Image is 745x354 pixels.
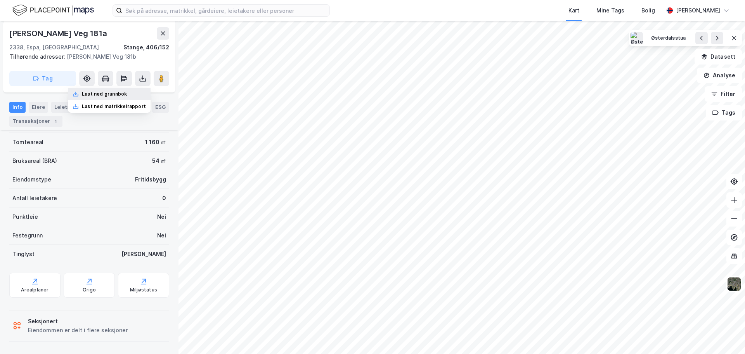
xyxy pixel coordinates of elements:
[52,117,59,125] div: 1
[157,212,166,221] div: Nei
[152,102,169,113] div: ESG
[130,287,157,293] div: Miljøstatus
[697,68,742,83] button: Analyse
[9,52,163,61] div: [PERSON_NAME] Veg 181b
[651,35,686,42] div: Østerdalsstua
[82,91,127,97] div: Last ned grunnbok
[12,212,38,221] div: Punktleie
[28,326,128,335] div: Eiendommen er delt i flere seksjoner
[9,27,109,40] div: [PERSON_NAME] Veg 181a
[12,175,51,184] div: Eiendomstype
[727,277,742,291] img: 9k=
[9,116,62,127] div: Transaksjoner
[157,231,166,240] div: Nei
[121,249,166,259] div: [PERSON_NAME]
[12,231,43,240] div: Festegrunn
[9,102,26,113] div: Info
[9,53,67,60] span: Tilhørende adresser:
[12,3,94,17] img: logo.f888ab2527a4732fd821a326f86c7f29.svg
[152,156,166,166] div: 54 ㎡
[9,71,76,86] button: Tag
[646,32,691,44] button: Østerdalsstua
[706,317,745,354] iframe: Chat Widget
[706,317,745,354] div: Kontrollprogram for chat
[12,194,57,203] div: Antall leietakere
[12,249,35,259] div: Tinglyst
[596,6,624,15] div: Mine Tags
[83,287,96,293] div: Origo
[135,175,166,184] div: Fritidsbygg
[162,194,166,203] div: 0
[12,138,43,147] div: Tomteareal
[28,317,128,326] div: Seksjonert
[705,86,742,102] button: Filter
[676,6,720,15] div: [PERSON_NAME]
[21,287,49,293] div: Arealplaner
[706,105,742,120] button: Tags
[568,6,579,15] div: Kart
[82,103,146,110] div: Last ned matrikkelrapport
[29,102,48,113] div: Eiere
[122,5,329,16] input: Søk på adresse, matrikkel, gårdeiere, leietakere eller personer
[695,49,742,65] button: Datasett
[9,43,99,52] div: 2338, Espa, [GEOGRAPHIC_DATA]
[123,43,169,52] div: Stange, 406/152
[12,156,57,166] div: Bruksareal (BRA)
[145,138,166,147] div: 1 160 ㎡
[51,102,85,113] div: Leietakere
[631,32,643,44] img: Østerdalsstua
[641,6,655,15] div: Bolig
